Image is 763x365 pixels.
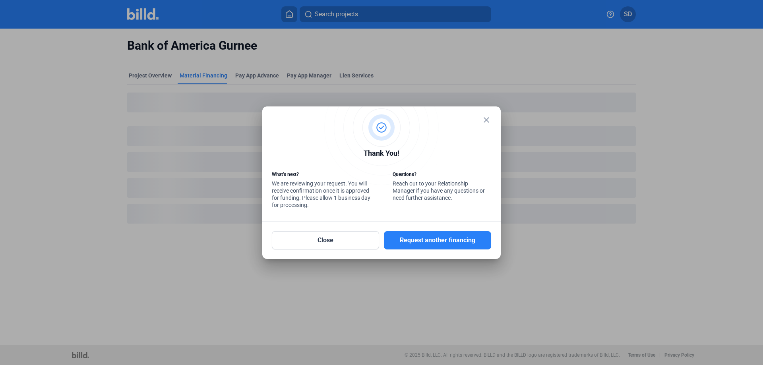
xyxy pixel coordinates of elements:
[482,115,491,125] mat-icon: close
[272,231,379,249] button: Close
[272,148,491,161] div: Thank You!
[272,171,370,211] div: We are reviewing your request. You will receive confirmation once it is approved for funding. Ple...
[384,231,491,249] button: Request another financing
[393,171,491,180] div: Questions?
[393,171,491,203] div: Reach out to your Relationship Manager if you have any questions or need further assistance.
[272,171,370,180] div: What’s next?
